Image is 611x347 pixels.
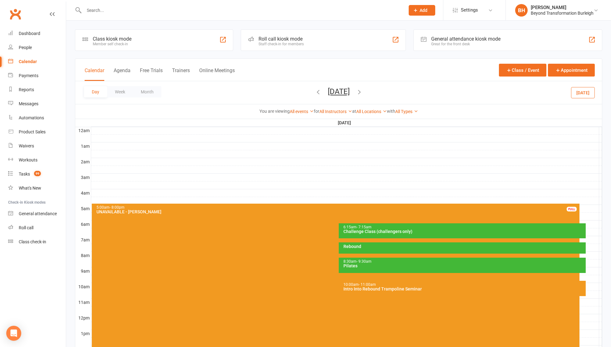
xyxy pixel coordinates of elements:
[6,326,21,341] div: Open Intercom Messenger
[75,252,91,260] th: 8am
[75,127,91,135] th: 12am
[8,139,66,153] a: Waivers
[259,109,290,114] strong: You are viewing
[567,207,577,211] div: FULL
[93,42,131,46] div: Member self check-in
[499,64,546,77] button: Class / Event
[91,119,599,127] th: [DATE]
[571,87,595,98] button: [DATE]
[19,45,32,50] div: People
[8,41,66,55] a: People
[93,36,131,42] div: Class kiosk mode
[343,260,584,264] div: 8:30am
[531,5,594,10] div: [PERSON_NAME]
[548,64,595,77] button: Appointment
[7,6,23,22] a: Clubworx
[352,109,356,114] strong: at
[8,69,66,83] a: Payments
[357,225,372,229] span: - 7:15am
[75,314,91,322] th: 12pm
[531,10,594,16] div: Beyond Transformation Burleigh
[343,229,584,234] div: Challenge Class (challengers only)
[259,36,304,42] div: Roll call kiosk mode
[420,8,427,13] span: Add
[19,239,46,244] div: Class check-in
[8,27,66,41] a: Dashboard
[19,171,30,176] div: Tasks
[96,210,578,214] div: UNAVAILABLE - [PERSON_NAME]
[19,143,34,148] div: Waivers
[19,59,37,64] div: Calendar
[387,109,395,114] strong: with
[75,283,91,291] th: 10am
[343,287,584,291] div: Intro Into Rebound Trampoline Seminar
[431,36,500,42] div: General attendance kiosk mode
[19,101,38,106] div: Messages
[110,205,125,210] span: - 8:00pm
[75,205,91,213] th: 5am
[85,67,104,81] button: Calendar
[431,42,500,46] div: Great for the front desk
[8,181,66,195] a: What's New
[75,236,91,244] th: 7am
[343,225,584,229] div: 6:15am
[75,267,91,275] th: 9am
[259,42,304,46] div: Staff check-in for members
[75,299,91,306] th: 11am
[84,86,107,97] button: Day
[8,55,66,69] a: Calendar
[343,264,584,268] div: Pilates
[199,67,235,81] button: Online Meetings
[140,67,163,81] button: Free Trials
[357,259,372,264] span: - 9:30am
[172,67,190,81] button: Trainers
[19,211,57,216] div: General attendance
[343,283,584,287] div: 10:00am
[19,87,34,92] div: Reports
[8,125,66,139] a: Product Sales
[96,206,578,210] div: 5:00am
[8,97,66,111] a: Messages
[409,5,435,16] button: Add
[19,186,41,191] div: What's New
[314,109,319,114] strong: for
[75,189,91,197] th: 4am
[356,109,387,114] a: All Locations
[8,221,66,235] a: Roll call
[8,235,66,249] a: Class kiosk mode
[359,282,376,287] span: - 11:00am
[19,225,33,230] div: Roll call
[19,73,38,78] div: Payments
[319,109,352,114] a: All Instructors
[328,87,350,96] button: [DATE]
[290,109,314,114] a: All events
[34,171,41,176] span: 99
[343,244,584,249] div: Rebound
[8,83,66,97] a: Reports
[395,109,418,114] a: All Types
[8,111,66,125] a: Automations
[75,142,91,150] th: 1am
[8,207,66,221] a: General attendance kiosk mode
[75,330,91,338] th: 1pm
[19,157,37,162] div: Workouts
[461,3,478,17] span: Settings
[114,67,131,81] button: Agenda
[133,86,161,97] button: Month
[19,129,46,134] div: Product Sales
[107,86,133,97] button: Week
[75,221,91,228] th: 6am
[515,4,528,17] div: BH
[82,6,401,15] input: Search...
[19,31,40,36] div: Dashboard
[19,115,44,120] div: Automations
[75,158,91,166] th: 2am
[8,153,66,167] a: Workouts
[8,167,66,181] a: Tasks 99
[75,174,91,181] th: 3am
